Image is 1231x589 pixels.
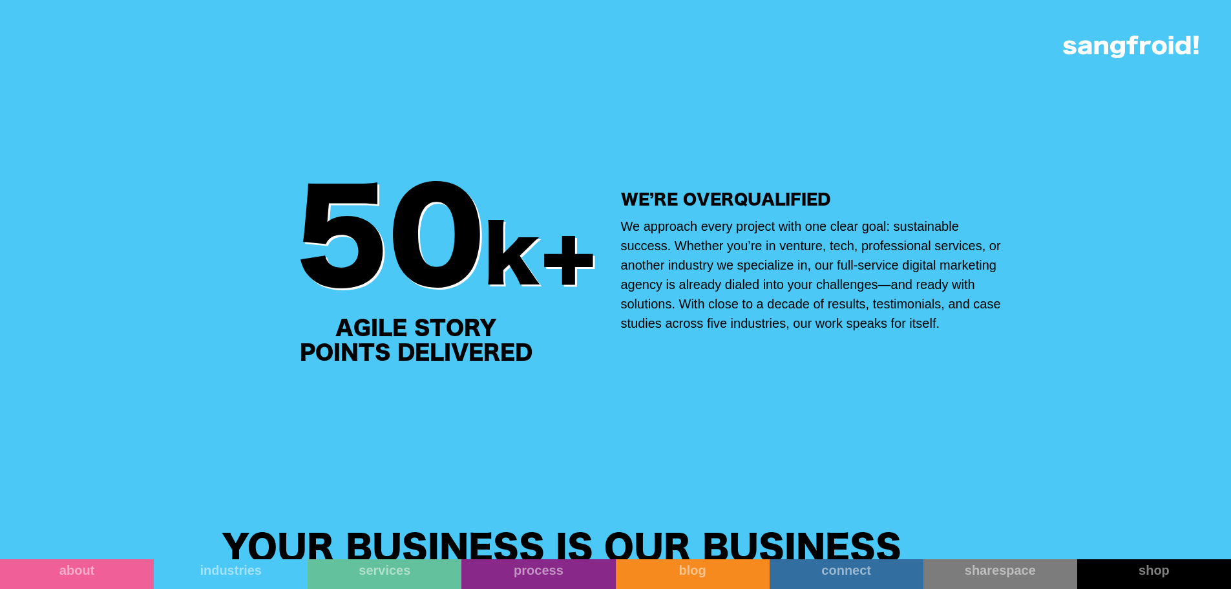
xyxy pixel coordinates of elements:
span: k+ [484,191,596,325]
div: process [461,562,615,578]
a: services [308,559,461,589]
a: sharespace [923,559,1077,589]
h2: We’re Overqualified [621,191,1010,210]
img: logo [1063,36,1199,58]
div: shop [1077,562,1231,578]
h2: Your Business Is Our Business [222,533,1010,566]
div: services [308,562,461,578]
a: process [461,559,615,589]
a: privacy policy [502,244,540,252]
div: 50 [294,170,538,317]
a: shop [1077,559,1231,589]
div: industries [154,562,308,578]
a: blog [616,559,770,589]
a: connect [770,559,923,589]
div: blog [616,562,770,578]
div: connect [770,562,923,578]
p: We approach every project with one clear goal: sustainable success. Whether you’re in venture, te... [621,217,1010,333]
div: sharespace [923,562,1077,578]
a: industries [154,559,308,589]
